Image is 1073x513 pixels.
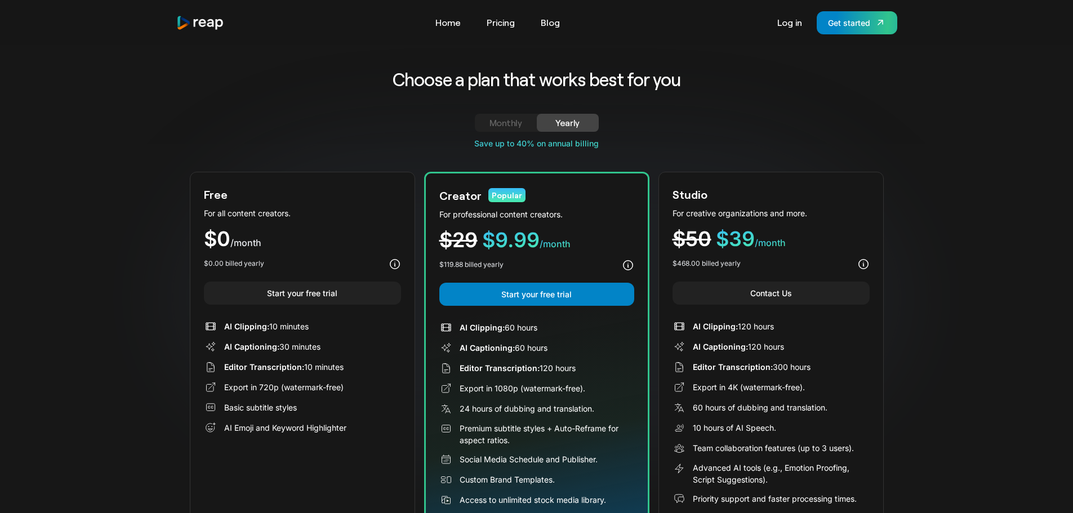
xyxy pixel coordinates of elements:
div: 10 minutes [224,361,344,373]
div: Get started [828,17,870,29]
img: reap logo [176,15,225,30]
div: $468.00 billed yearly [673,258,741,269]
div: Save up to 40% on annual billing [190,137,884,149]
span: AI Clipping: [224,322,269,331]
div: Team collaboration features (up to 3 users). [693,442,854,454]
a: Get started [817,11,897,34]
a: Blog [535,14,566,32]
span: Editor Transcription: [460,363,540,373]
a: Home [430,14,466,32]
span: $50 [673,226,711,251]
div: Export in 1080p (watermark-free). [460,382,585,394]
div: Custom Brand Templates. [460,474,555,485]
div: Export in 720p (watermark-free) [224,381,344,393]
div: 10 minutes [224,320,309,332]
div: Basic subtitle styles [224,402,297,413]
div: 120 hours [693,320,774,332]
div: 30 minutes [224,341,320,353]
div: 10 hours of AI Speech. [693,422,776,434]
span: $29 [439,227,478,252]
span: AI Clipping: [693,322,738,331]
a: Contact Us [673,282,870,305]
div: Studio [673,186,707,203]
div: AI Emoji and Keyword Highlighter [224,422,346,434]
div: For creative organizations and more. [673,207,870,219]
div: Popular [488,188,526,202]
span: $39 [716,226,755,251]
span: AI Clipping: [460,323,505,332]
div: For professional content creators. [439,208,634,220]
div: Priority support and faster processing times. [693,493,857,505]
div: $119.88 billed yearly [439,260,504,270]
span: Editor Transcription: [693,362,773,372]
a: Start your free trial [439,283,634,306]
div: 120 hours [693,341,784,353]
div: Creator [439,187,482,204]
div: 60 hours [460,342,547,354]
div: Monthly [488,116,523,130]
div: $0.00 billed yearly [204,258,264,269]
span: /month [230,237,261,248]
span: $9.99 [482,227,540,252]
div: Advanced AI tools (e.g., Emotion Proofing, Script Suggestions). [693,462,870,485]
span: Editor Transcription: [224,362,304,372]
h2: Choose a plan that works best for you [304,68,769,91]
span: /month [540,238,571,249]
div: Premium subtitle styles + Auto-Reframe for aspect ratios. [460,422,634,446]
div: $0 [204,229,401,249]
div: Social Media Schedule and Publisher. [460,453,598,465]
div: 300 hours [693,361,811,373]
a: Start your free trial [204,282,401,305]
div: 60 hours [460,322,537,333]
div: Export in 4K (watermark-free). [693,381,805,393]
div: Access to unlimited stock media library. [460,494,606,506]
span: AI Captioning: [693,342,748,351]
a: Log in [772,14,808,32]
a: Pricing [481,14,520,32]
div: For all content creators. [204,207,401,219]
div: 120 hours [460,362,576,374]
span: /month [755,237,786,248]
div: Yearly [550,116,585,130]
div: Free [204,186,228,203]
span: AI Captioning: [224,342,279,351]
div: 60 hours of dubbing and translation. [693,402,827,413]
div: 24 hours of dubbing and translation. [460,403,594,414]
span: AI Captioning: [460,343,515,353]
